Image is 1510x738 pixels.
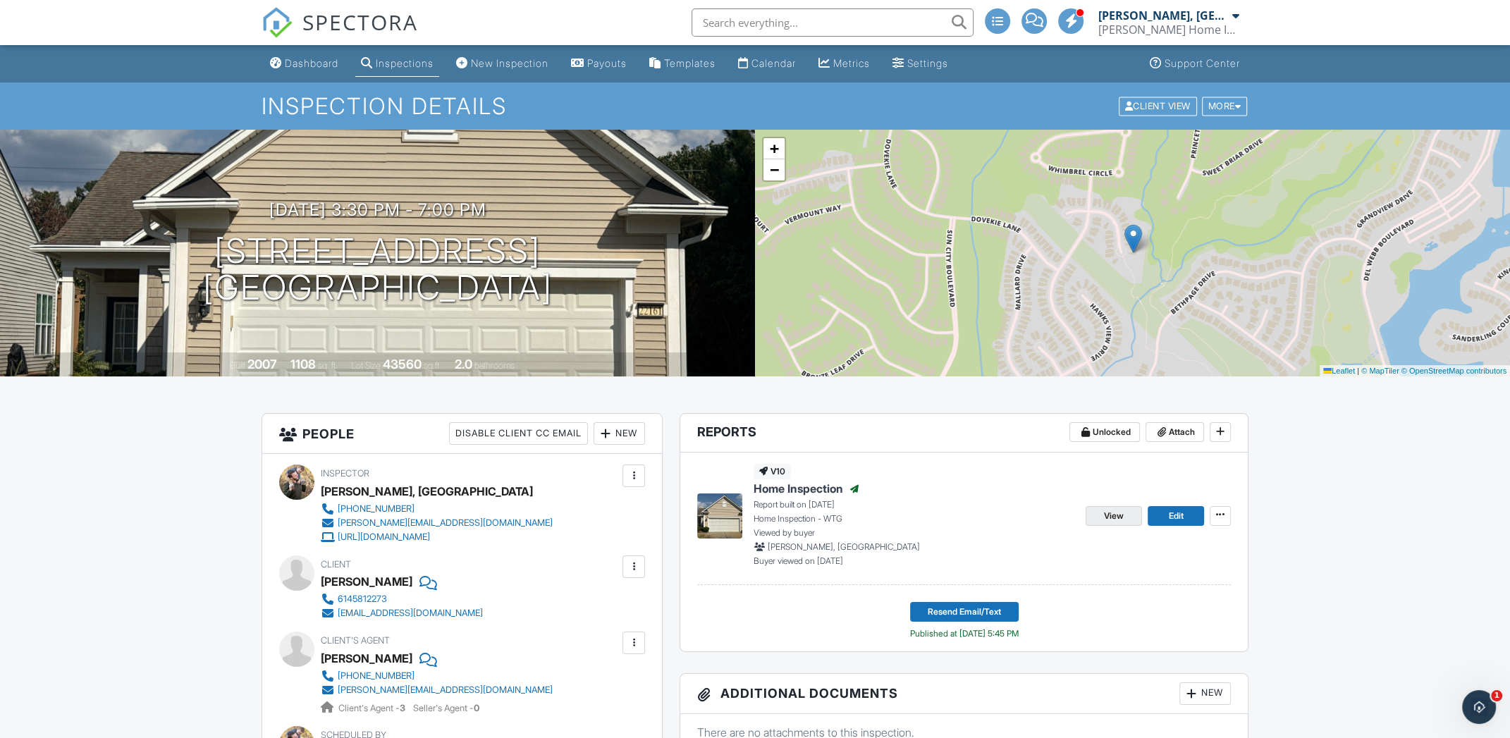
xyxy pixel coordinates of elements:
[1124,224,1142,253] img: Marker
[1165,57,1240,69] div: Support Center
[763,159,785,180] a: Zoom out
[692,8,974,37] input: Search everything...
[269,200,486,219] h3: [DATE] 3:30 pm - 7:00 pm
[321,683,553,697] a: [PERSON_NAME][EMAIL_ADDRESS][DOMAIN_NAME]
[763,138,785,159] a: Zoom in
[450,51,554,77] a: New Inspection
[247,357,277,371] div: 2007
[351,360,381,371] span: Lot Size
[321,606,483,620] a: [EMAIL_ADDRESS][DOMAIN_NAME]
[321,530,553,544] a: [URL][DOMAIN_NAME]
[680,674,1248,714] h3: Additional Documents
[887,51,954,77] a: Settings
[1119,97,1197,116] div: Client View
[321,669,553,683] a: [PHONE_NUMBER]
[587,57,627,69] div: Payouts
[321,481,533,502] div: [PERSON_NAME], [GEOGRAPHIC_DATA]
[383,357,422,371] div: 43560
[474,360,515,371] span: bathrooms
[321,592,483,606] a: 6145812273
[338,703,407,713] span: Client's Agent -
[565,51,632,77] a: Payouts
[321,559,351,570] span: Client
[1179,682,1231,705] div: New
[732,51,802,77] a: Calendar
[424,360,441,371] span: sq.ft.
[770,161,779,178] span: −
[1098,8,1229,23] div: [PERSON_NAME], [GEOGRAPHIC_DATA]
[413,703,479,713] span: Seller's Agent -
[338,517,553,529] div: [PERSON_NAME][EMAIL_ADDRESS][DOMAIN_NAME]
[321,502,553,516] a: [PHONE_NUMBER]
[1098,23,1239,37] div: Gortney Home Inspections, LLC
[203,233,553,307] h1: [STREET_ADDRESS] [GEOGRAPHIC_DATA]
[264,51,344,77] a: Dashboard
[907,57,948,69] div: Settings
[262,19,418,49] a: SPECTORA
[302,7,418,37] span: SPECTORA
[449,422,588,445] div: Disable Client CC Email
[474,703,479,713] strong: 0
[338,670,415,682] div: [PHONE_NUMBER]
[1401,367,1506,375] a: © OpenStreetMap contributors
[833,57,870,69] div: Metrics
[338,684,553,696] div: [PERSON_NAME][EMAIL_ADDRESS][DOMAIN_NAME]
[321,571,412,592] div: [PERSON_NAME]
[770,140,779,157] span: +
[455,357,472,371] div: 2.0
[376,57,434,69] div: Inspections
[1491,690,1502,701] span: 1
[400,703,405,713] strong: 3
[594,422,645,445] div: New
[321,516,553,530] a: [PERSON_NAME][EMAIL_ADDRESS][DOMAIN_NAME]
[262,94,1248,118] h1: Inspection Details
[262,7,293,38] img: The Best Home Inspection Software - Spectora
[285,57,338,69] div: Dashboard
[1323,367,1355,375] a: Leaflet
[338,594,387,605] div: 6145812273
[321,648,412,669] a: [PERSON_NAME]
[1144,51,1246,77] a: Support Center
[1117,100,1201,111] a: Client View
[321,635,390,646] span: Client's Agent
[471,57,548,69] div: New Inspection
[664,57,716,69] div: Templates
[1361,367,1399,375] a: © MapTiler
[290,357,316,371] div: 1108
[644,51,721,77] a: Templates
[262,414,662,454] h3: People
[355,51,439,77] a: Inspections
[338,608,483,619] div: [EMAIL_ADDRESS][DOMAIN_NAME]
[1357,367,1359,375] span: |
[1462,690,1496,724] iframe: Intercom live chat
[338,531,430,543] div: [URL][DOMAIN_NAME]
[230,360,245,371] span: Built
[318,360,338,371] span: sq. ft.
[813,51,876,77] a: Metrics
[338,503,415,515] div: [PHONE_NUMBER]
[1202,97,1248,116] div: More
[321,468,369,479] span: Inspector
[751,57,796,69] div: Calendar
